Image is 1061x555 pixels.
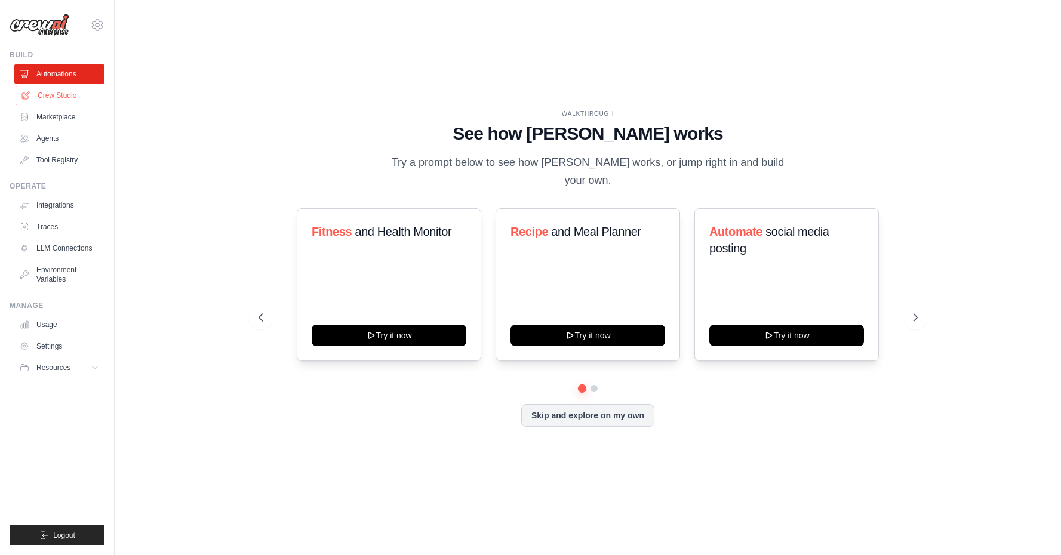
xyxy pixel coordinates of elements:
[709,225,762,238] span: Automate
[14,217,104,236] a: Traces
[14,358,104,377] button: Resources
[10,181,104,191] div: Operate
[312,325,466,346] button: Try it now
[521,404,654,427] button: Skip and explore on my own
[709,325,864,346] button: Try it now
[16,86,106,105] a: Crew Studio
[14,64,104,84] a: Automations
[259,123,918,144] h1: See how [PERSON_NAME] works
[510,325,665,346] button: Try it now
[259,109,918,118] div: WALKTHROUGH
[709,225,829,255] span: social media posting
[14,107,104,127] a: Marketplace
[14,315,104,334] a: Usage
[10,14,69,36] img: Logo
[14,150,104,169] a: Tool Registry
[36,363,70,372] span: Resources
[510,225,548,238] span: Recipe
[14,196,104,215] a: Integrations
[14,337,104,356] a: Settings
[53,531,75,540] span: Logout
[10,301,104,310] div: Manage
[388,154,789,189] p: Try a prompt below to see how [PERSON_NAME] works, or jump right in and build your own.
[10,525,104,545] button: Logout
[10,50,104,60] div: Build
[14,260,104,289] a: Environment Variables
[14,129,104,148] a: Agents
[355,225,451,238] span: and Health Monitor
[312,225,352,238] span: Fitness
[14,239,104,258] a: LLM Connections
[551,225,641,238] span: and Meal Planner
